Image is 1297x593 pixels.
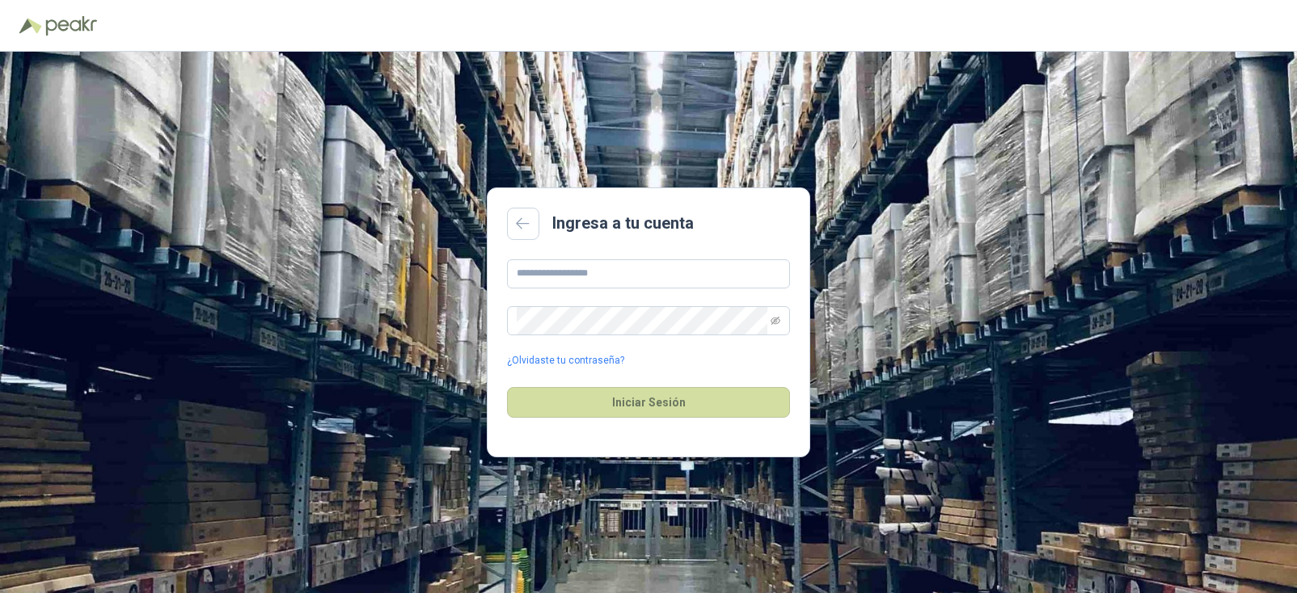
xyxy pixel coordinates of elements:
span: eye-invisible [771,316,780,326]
img: Peakr [45,16,97,36]
h2: Ingresa a tu cuenta [552,211,694,236]
img: Logo [19,18,42,34]
a: ¿Olvidaste tu contraseña? [507,353,624,368]
button: Iniciar Sesión [507,387,790,418]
